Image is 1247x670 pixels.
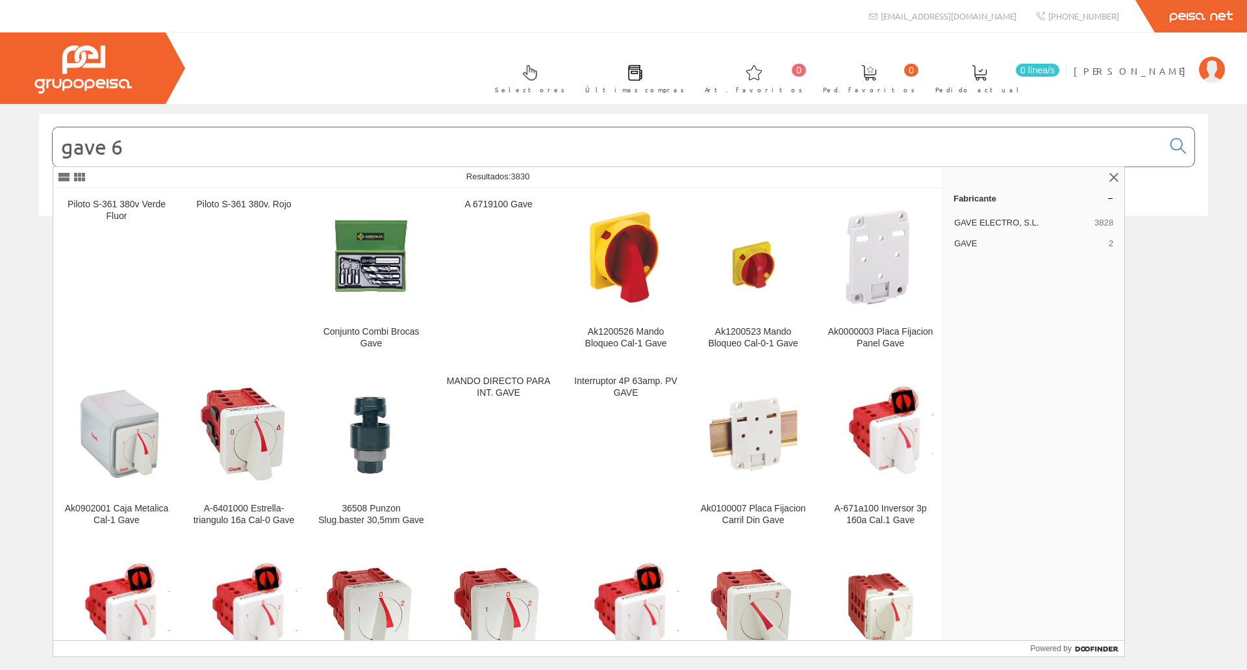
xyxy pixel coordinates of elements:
[830,199,931,316] img: Ak0000003 Placa Fijacion Panel Gave
[53,127,1163,166] input: Buscar...
[181,188,307,365] a: Piloto S-361 380v. Rojo
[573,376,679,399] div: Interruptor 4P 63amp. PV GAVE
[943,188,1124,209] a: Fabricante
[64,555,170,668] img: A-6717100 Inversor 3p 100a Cal.1 Gave
[705,83,803,96] span: Art. favoritos
[308,365,435,541] a: 36508 Punzon Slug.baster 30,5mm Gave 36508 Punzon Slug.baster 30,5mm Gave
[318,326,424,350] div: Conjunto Combi Brocas Gave
[585,83,685,96] span: Últimas compras
[827,378,933,491] img: A-671a100 Inversor 3p 160a Cal.1 Gave
[827,503,933,526] div: A-671a100 Inversor 3p 160a Cal.1 Gave
[446,376,551,399] div: MANDO DIRECTO PARA INT. GAVE
[435,188,562,365] a: A 6719100 Gave
[446,199,551,211] div: A 6719100 Gave
[573,326,679,350] div: Ak1200526 Mando Bloqueo Cal-1 Gave
[64,503,170,526] div: Ak0902001 Caja Metalica Cal-1 Gave
[700,383,806,485] img: Ak0100007 Placa Fijacion Carril Din Gave
[881,10,1016,21] span: [EMAIL_ADDRESS][DOMAIN_NAME]
[495,83,565,96] span: Selectores
[53,188,180,365] a: Piloto S-361 380v Verde Fluor
[904,64,918,77] span: 0
[954,217,1089,229] span: GAVE ELECTRO, S.L.
[191,199,297,211] div: Piloto S-361 380v. Rojo
[191,503,297,526] div: A-6401000 Estrella-triangulo 16a Cal-0 Gave
[572,54,691,101] a: Últimas compras
[318,503,424,526] div: 36508 Punzon Slug.baster 30,5mm Gave
[700,503,806,526] div: Ak0100007 Placa Fijacion Carril Din Gave
[308,188,435,365] a: Conjunto Combi Brocas Gave Conjunto Combi Brocas Gave
[817,188,944,365] a: Ak0000003 Placa Fijacion Panel Gave Ak0000003 Placa Fijacion Panel Gave
[466,172,530,181] span: Resultados:
[827,326,933,350] div: Ak0000003 Placa Fijacion Panel Gave
[573,555,679,668] img: A-6706100 Inversor 2p 63a Cal-1 Gave
[1031,643,1072,654] span: Powered by
[1048,10,1119,21] span: [PHONE_NUMBER]
[510,172,529,181] span: 3830
[935,83,1024,96] span: Pedido actual
[827,561,933,662] img: A-5636100 Conmutador 4p 63a Cal-1 Gave
[482,54,572,101] a: Selectores
[690,188,816,365] a: Ak1200523 Mando Bloqueo Cal-0-1 Gave Ak1200523 Mando Bloqueo Cal-0-1 Gave
[34,45,132,94] img: Grupo Peisa
[700,326,806,350] div: Ak1200523 Mando Bloqueo Cal-0-1 Gave
[817,365,944,541] a: A-671a100 Inversor 3p 160a Cal.1 Gave A-671a100 Inversor 3p 160a Cal.1 Gave
[562,365,689,541] a: Interruptor 4P 63amp. PV GAVE
[823,83,915,96] span: Ped. favoritos
[1074,54,1225,66] a: [PERSON_NAME]
[792,64,806,77] span: 0
[1074,64,1192,77] span: [PERSON_NAME]
[577,199,675,316] img: Ak1200526 Mando Bloqueo Cal-1 Gave
[446,560,551,664] img: A-6711000 Inversor 3p 16a Cal-0 Gave
[318,560,424,664] img: A-6712000 Inversor 3p 25a Cal-0 Gave
[562,188,689,365] a: Ak1200526 Mando Bloqueo Cal-1 Gave Ak1200526 Mando Bloqueo Cal-1 Gave
[1016,64,1059,77] span: 0 línea/s
[64,199,170,222] div: Piloto S-361 380v Verde Fluor
[435,365,562,541] a: MANDO DIRECTO PARA INT. GAVE
[954,238,1103,250] span: GAVE
[39,232,1208,243] div: © Grupo Peisa
[318,208,424,306] img: Conjunto Combi Brocas Gave
[1031,641,1125,656] a: Powered by
[53,365,180,541] a: Ak0902001 Caja Metalica Cal-1 Gave Ak0902001 Caja Metalica Cal-1 Gave
[181,365,307,541] a: A-6401000 Estrella-triangulo 16a Cal-0 Gave A-6401000 Estrella-triangulo 16a Cal-0 Gave
[710,199,796,316] img: Ak1200523 Mando Bloqueo Cal-0-1 Gave
[64,382,170,486] img: Ak0902001 Caja Metalica Cal-1 Gave
[318,381,424,487] img: 36508 Punzon Slug.baster 30,5mm Gave
[1094,217,1113,229] span: 3828
[1109,238,1113,250] span: 2
[690,365,816,541] a: Ak0100007 Placa Fijacion Carril Din Gave Ak0100007 Placa Fijacion Carril Din Gave
[191,555,297,668] img: A-6716100 Inversor 3p 63a. Cal.1 Gave
[191,382,297,486] img: A-6401000 Estrella-triangulo 16a Cal-0 Gave
[700,558,806,665] img: A-5721000 Commutador 3p 16a Cal-0 Gave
